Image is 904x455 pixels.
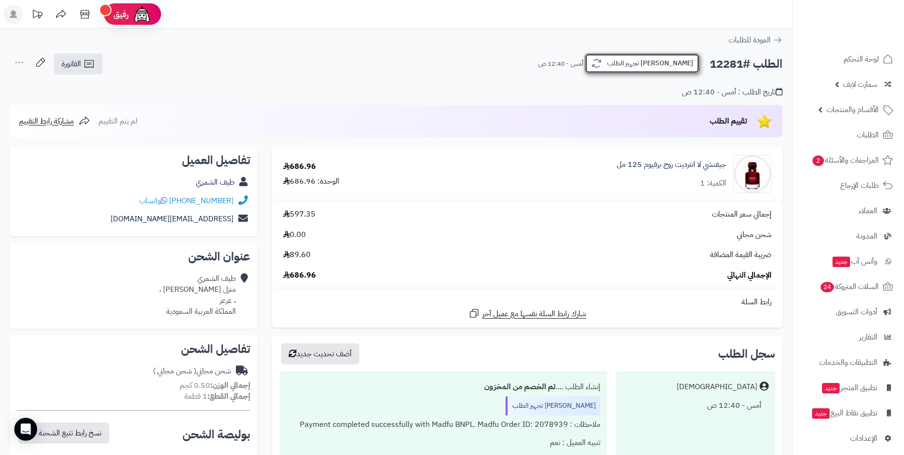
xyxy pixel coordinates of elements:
span: تقييم الطلب [710,115,747,127]
span: 686.96 [283,270,316,281]
img: ai-face.png [132,5,152,24]
div: إنشاء الطلب .... [286,378,600,396]
span: أدوات التسويق [836,305,877,319]
div: الكمية: 1 [700,178,726,189]
span: التقارير [859,331,877,344]
span: لم يتم التقييم [99,115,137,127]
span: 0.00 [283,229,306,240]
a: العملاء [798,199,898,222]
a: تطبيق المتجرجديد [798,376,898,399]
img: 1636618976-3274872428058_1-90x90.jpg [734,155,771,193]
h2: تفاصيل الشحن [17,343,250,355]
a: طيف الشمري [196,176,234,188]
span: شارك رابط السلة نفسها مع عميل آخر [482,309,586,320]
a: المدونة [798,225,898,248]
a: العودة للطلبات [729,34,782,46]
a: وآتس آبجديد [798,250,898,273]
div: طيف الشمري منزل [PERSON_NAME] ، ، عرعر المملكة العربية السعودية [159,273,236,317]
div: شحن مجاني [153,366,231,377]
a: تطبيق نقاط البيعجديد [798,402,898,424]
small: أمس - 12:40 ص [538,59,583,69]
small: 1 قطعة [184,391,250,402]
span: إجمالي سعر المنتجات [712,209,772,220]
a: [PHONE_NUMBER] [169,195,234,207]
a: تحديثات المنصة [25,5,49,26]
a: [EMAIL_ADDRESS][DOMAIN_NAME] [111,213,234,225]
span: سمارت لايف [843,78,877,91]
span: السلات المتروكة [820,280,879,293]
h2: تفاصيل العميل [17,155,250,166]
span: المدونة [856,229,877,243]
button: نسخ رابط تتبع الشحنة [19,423,109,444]
a: مشاركة رابط التقييم [19,115,90,127]
h2: عنوان الشحن [17,251,250,262]
span: المراجعات والأسئلة [812,154,879,167]
a: أدوات التسويق [798,300,898,323]
div: الوحدة: 686.96 [283,176,339,187]
b: تم الخصم من المخزون [484,381,556,393]
div: ملاحظات : Payment completed successfully with Madfu BNPL. Madfu Order ID: 2078939 [286,415,600,434]
h2: بوليصة الشحن [183,429,250,440]
span: ضريبة القيمة المضافة [710,249,772,260]
span: نسخ رابط تتبع الشحنة [39,427,102,439]
span: رفيق [113,9,129,20]
div: رابط السلة [276,297,779,308]
span: طلبات الإرجاع [840,179,879,192]
a: التقارير [798,326,898,349]
button: أضف تحديث جديد [281,343,359,364]
img: logo-2.png [839,19,895,39]
a: طلبات الإرجاع [798,174,898,197]
a: الفاتورة [54,53,102,74]
a: شارك رابط السلة نفسها مع عميل آخر [468,308,586,320]
span: جديد [833,257,850,267]
div: [DEMOGRAPHIC_DATA] [677,382,757,393]
a: لوحة التحكم [798,48,898,71]
div: أمس - 12:40 ص [622,396,769,415]
div: [PERSON_NAME] تجهيز الطلب [506,396,600,415]
span: 2 [812,155,824,166]
div: تاريخ الطلب : أمس - 12:40 ص [682,87,782,98]
span: 597.35 [283,209,315,220]
span: لوحة التحكم [843,52,879,66]
span: الإجمالي النهائي [727,270,772,281]
span: 89.60 [283,249,311,260]
span: الأقسام والمنتجات [826,103,879,116]
a: المراجعات والأسئلة2 [798,149,898,172]
span: 24 [820,281,834,292]
a: السلات المتروكة24 [798,275,898,298]
h2: الطلب #12281 [710,54,782,74]
div: Open Intercom Messenger [14,418,37,441]
span: تطبيق المتجر [821,381,877,394]
span: الإعدادات [850,432,877,445]
span: العودة للطلبات [729,34,771,46]
a: جيفنشي لا انترديت روج برفيوم 125 مل [617,159,726,170]
span: التطبيقات والخدمات [819,356,877,369]
div: 686.96 [283,161,316,172]
h3: سجل الطلب [718,348,775,360]
span: جديد [812,408,830,419]
span: جديد [822,383,840,393]
span: شحن مجاني [737,229,772,240]
span: تطبيق نقاط البيع [811,406,877,420]
button: [PERSON_NAME] تجهيز الطلب [585,53,700,73]
span: الفاتورة [61,58,81,70]
span: مشاركة رابط التقييم [19,115,74,127]
a: واتساب [139,195,167,207]
span: وآتس آب [832,255,877,268]
span: العملاء [859,204,877,217]
a: التطبيقات والخدمات [798,351,898,374]
small: 0.50 كجم [180,380,250,391]
span: ( شحن مجاني ) [153,365,196,377]
strong: إجمالي القطع: [207,391,250,402]
div: تنبيه العميل : نعم [286,434,600,452]
a: الإعدادات [798,427,898,450]
span: الطلبات [857,128,879,142]
a: الطلبات [798,124,898,146]
strong: إجمالي الوزن: [210,380,250,391]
